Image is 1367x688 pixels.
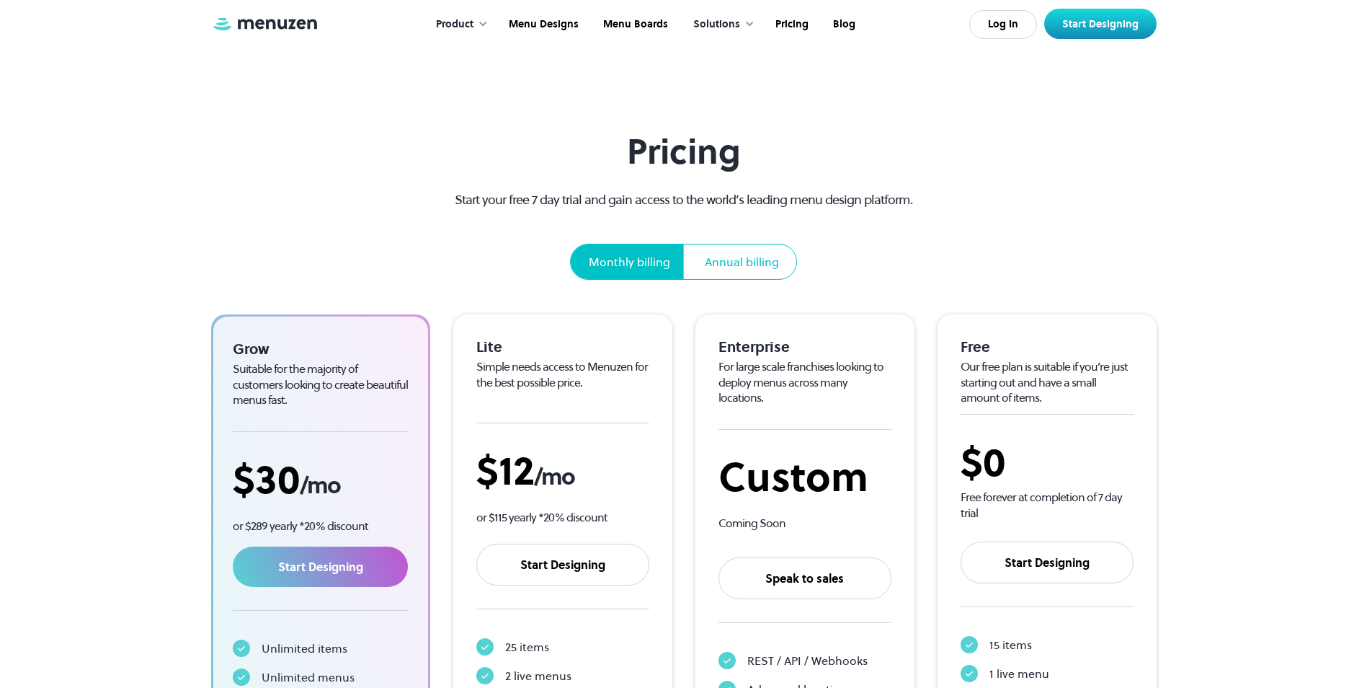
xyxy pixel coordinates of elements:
[989,636,1032,653] div: 15 items
[262,669,355,686] div: Unlimited menus
[534,461,574,493] span: /mo
[989,665,1049,682] div: 1 live menu
[961,338,1134,356] div: Free
[969,10,1037,39] a: Log In
[262,640,347,657] div: Unlimited items
[300,469,340,501] span: /mo
[961,542,1134,583] a: Start Designing
[505,638,549,656] div: 25 items
[476,338,649,356] div: Lite
[233,361,409,408] div: Suitable for the majority of customers looking to create beautiful menus fast.
[589,2,679,47] a: Menu Boards
[718,359,891,406] div: For large scale franchises looking to deploy menus across many locations.
[718,453,891,501] div: Custom
[961,490,1134,521] div: Free forever at completion of 7 day trial
[233,455,409,503] div: $
[476,359,649,390] div: Simple needs access to Menuzen for the best possible price.
[476,446,649,495] div: $
[429,190,938,209] p: Start your free 7 day trial and gain access to the world’s leading menu design platform.
[476,544,649,586] a: Start Designing
[495,2,589,47] a: Menu Designs
[436,17,473,32] div: Product
[705,253,779,270] div: Annual billing
[233,547,409,587] a: Start Designing
[476,509,649,526] p: or $115 yearly *20% discount
[1044,9,1157,39] a: Start Designing
[233,518,409,534] p: or $289 yearly *20% discount
[255,451,300,507] span: 30
[429,131,938,172] h1: Pricing
[718,338,891,356] div: Enterprise
[718,516,891,532] div: Coming Soon
[589,253,670,270] div: Monthly billing
[679,2,762,47] div: Solutions
[233,340,409,358] div: Grow
[693,17,740,32] div: Solutions
[961,359,1134,406] div: Our free plan is suitable if you’re just starting out and have a small amount of items.
[961,438,1134,486] div: $0
[499,443,534,498] span: 12
[422,2,495,47] div: Product
[718,557,891,599] a: Speak to sales
[505,667,571,684] div: 2 live menus
[819,2,866,47] a: Blog
[747,652,868,669] div: REST / API / Webhooks
[762,2,819,47] a: Pricing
